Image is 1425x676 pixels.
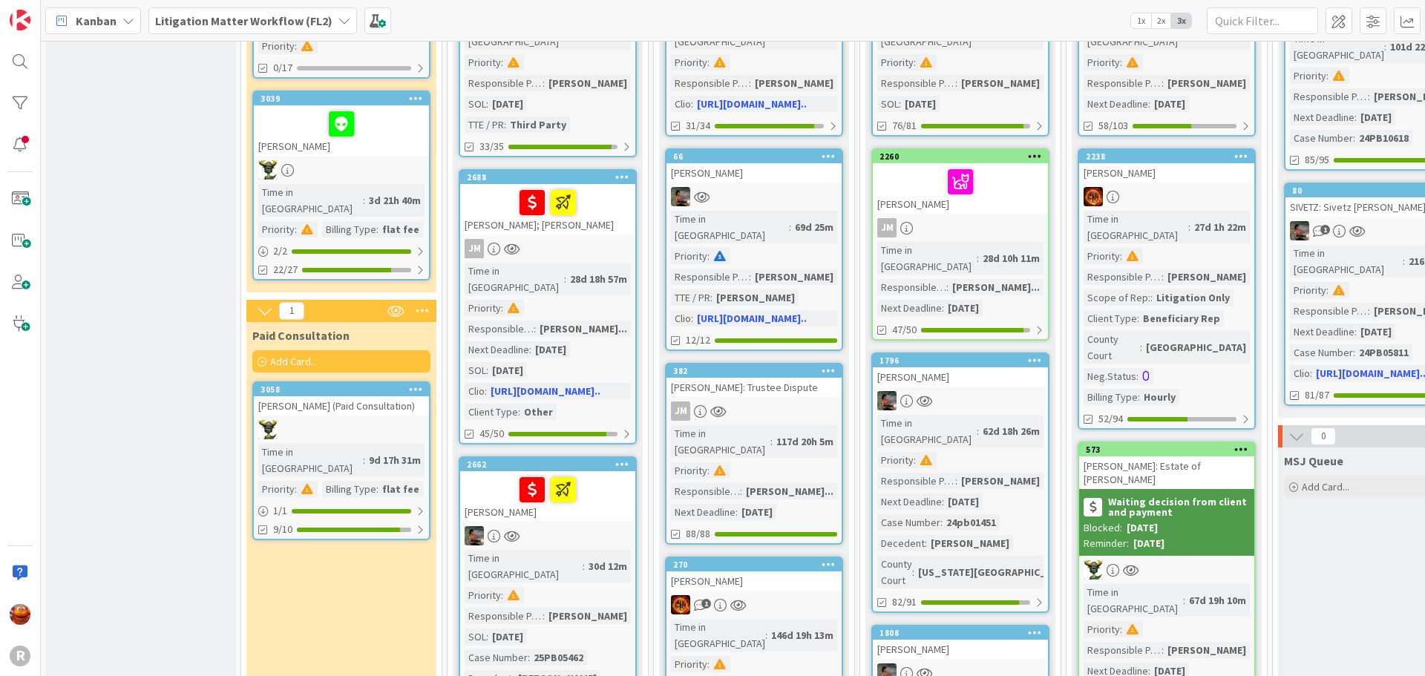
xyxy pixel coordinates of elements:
div: [PERSON_NAME] [957,473,1044,489]
div: TR [1079,187,1254,206]
div: Next Deadline [465,341,529,358]
span: : [376,221,379,237]
div: 62d 18h 26m [979,423,1044,439]
div: [PERSON_NAME]: Estate of [PERSON_NAME] [1079,456,1254,489]
span: 22/27 [273,262,298,278]
span: : [707,462,710,479]
div: 1796[PERSON_NAME] [873,354,1048,387]
span: : [691,310,693,326]
img: NC [258,420,278,439]
div: [DATE] [901,96,940,112]
div: JM [671,401,690,421]
span: Kanban [76,12,117,30]
span: 3x [1171,13,1191,28]
span: : [1326,282,1329,298]
div: Case Number [1290,130,1353,146]
span: Add Card... [1302,480,1349,493]
div: Third Party [506,117,570,133]
div: [US_STATE][GEOGRAPHIC_DATA] [914,564,1078,580]
span: : [946,279,949,295]
div: 66[PERSON_NAME] [666,150,842,183]
div: [PERSON_NAME] [254,105,429,156]
div: County Court [1084,331,1140,364]
div: 24pb01451 [943,514,1000,531]
div: Time in [GEOGRAPHIC_DATA] [258,444,363,476]
div: NC [254,420,429,439]
span: 31/34 [686,118,710,134]
div: Responsible Paralegal [877,75,955,91]
img: MW [877,391,897,410]
div: flat fee [379,221,423,237]
span: : [1188,219,1190,235]
div: 9d 17h 31m [365,452,425,468]
div: 117d 20h 5m [773,433,837,450]
div: 3039[PERSON_NAME] [254,92,429,156]
div: [PERSON_NAME]; [PERSON_NAME] [460,184,635,234]
div: [DATE] [944,493,983,510]
div: Billing Type [322,221,376,237]
img: KA [10,604,30,625]
span: : [1368,88,1370,105]
div: Time in [GEOGRAPHIC_DATA] [1290,245,1403,278]
div: 573[PERSON_NAME]: Estate of [PERSON_NAME] [1079,443,1254,489]
div: Priority [258,38,295,54]
div: 382 [673,366,842,376]
span: : [486,96,488,112]
span: : [914,54,916,70]
div: 3058[PERSON_NAME] (Paid Consultation) [254,383,429,416]
div: TTE / PR [465,117,504,133]
span: : [1162,75,1164,91]
div: [PERSON_NAME] [666,571,842,591]
div: [PERSON_NAME] [545,75,631,91]
span: 81/87 [1305,387,1329,403]
span: 88/88 [686,526,710,542]
div: Decedent [877,535,925,551]
span: : [789,219,791,235]
div: 382[PERSON_NAME]: Trustee Dispute [666,364,842,397]
div: [DATE] [738,504,776,520]
div: Priority [1084,248,1120,264]
span: Paid Consultation [252,328,350,343]
div: Beneficiary Rep [1139,310,1224,326]
div: 2260 [879,151,1048,162]
div: Client Type [1084,310,1137,326]
div: Next Deadline [1290,109,1354,125]
span: : [564,271,566,287]
img: NC [1084,560,1103,580]
span: : [940,514,943,531]
img: NC [258,160,278,180]
div: Responsible Paralegal [671,483,740,499]
span: : [518,404,520,420]
span: : [1310,365,1312,381]
span: 47/50 [892,322,917,338]
span: : [543,75,545,91]
div: Client Type [465,404,518,420]
div: [PERSON_NAME]... [742,483,837,499]
span: : [486,362,488,378]
span: : [1136,368,1139,384]
div: TTE / PR [671,289,710,306]
div: Priority [465,587,501,603]
div: Reminder: [1084,536,1129,551]
span: : [740,483,742,499]
span: : [925,535,927,551]
div: 2662 [467,459,635,470]
div: Responsible Paralegal [465,75,543,91]
b: Litigation Matter Workflow (FL2) [155,13,332,28]
div: TR [666,595,842,614]
div: JM [877,218,897,237]
span: : [707,54,710,70]
span: : [912,564,914,580]
span: : [1326,68,1329,84]
div: [PERSON_NAME] [957,75,1044,91]
div: Time in [GEOGRAPHIC_DATA] [1084,584,1183,617]
div: 3d 21h 40m [365,192,425,209]
span: : [977,423,979,439]
div: [DATE] [1357,109,1395,125]
span: 0/17 [273,60,292,76]
div: Responsible Paralegal [1290,88,1368,105]
div: Priority [1084,54,1120,70]
div: 1/1 [254,502,429,520]
div: [DATE] [488,96,527,112]
img: TR [671,595,690,614]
